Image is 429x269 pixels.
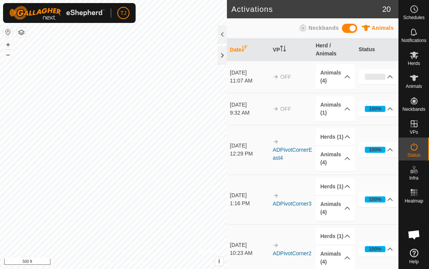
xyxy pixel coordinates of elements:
[17,28,26,37] button: Map Layers
[230,241,269,249] div: [DATE]
[3,50,13,59] button: –
[316,196,355,221] p-accordion-header: Animals (4)
[270,39,312,61] th: VP
[273,139,279,145] img: arrow
[365,74,386,80] div: 0%
[280,106,291,112] span: OFF
[3,40,13,49] button: +
[401,38,426,43] span: Notifications
[280,47,286,53] p-sorticon: Activate to sort
[230,191,269,199] div: [DATE]
[9,6,105,20] img: Gallagher Logo
[359,142,398,157] p-accordion-header: 100%
[359,101,398,117] p-accordion-header: 100%
[230,150,269,158] div: 12:29 PM
[365,196,386,203] div: 100%
[365,106,386,112] div: 100%
[121,259,144,266] a: Contact Us
[409,259,419,264] span: Help
[406,84,422,89] span: Animals
[382,3,391,15] span: 20
[316,96,355,122] p-accordion-header: Animals (1)
[83,259,112,266] a: Privacy Policy
[369,146,382,153] div: 100%
[230,249,269,257] div: 10:23 AM
[410,130,418,134] span: VPs
[316,128,355,146] p-accordion-header: Herds (1)
[409,176,418,180] span: Infra
[408,61,420,66] span: Herds
[407,153,420,157] span: Status
[273,250,311,256] a: ADPivotCorner2
[312,39,355,61] th: Herd / Animals
[316,178,355,195] p-accordion-header: Herds (1)
[359,69,398,84] p-accordion-header: 0%
[316,228,355,245] p-accordion-header: Herds (1)
[403,223,426,246] div: Open chat
[273,242,279,248] img: arrow
[273,106,279,112] img: arrow
[403,15,424,20] span: Schedules
[372,25,394,31] span: Animals
[230,199,269,207] div: 1:16 PM
[273,201,311,207] a: ADPivotCorner3
[369,105,382,112] div: 100%
[230,69,269,77] div: [DATE]
[402,107,425,112] span: Neckbands
[273,74,279,80] img: arrow
[359,241,398,257] p-accordion-header: 100%
[273,193,279,199] img: arrow
[405,199,423,203] span: Heatmap
[230,77,269,85] div: 11:07 AM
[399,246,429,267] a: Help
[369,245,382,253] div: 100%
[3,28,13,37] button: Reset Map
[231,5,382,14] h2: Activations
[227,39,270,61] th: Date
[120,9,126,17] span: TJ
[215,257,223,266] button: i
[369,196,382,203] div: 100%
[280,74,291,80] span: OFF
[365,246,386,252] div: 100%
[219,258,220,264] span: i
[230,101,269,109] div: [DATE]
[309,25,339,31] span: Neckbands
[356,39,398,61] th: Status
[316,146,355,171] p-accordion-header: Animals (4)
[273,147,312,161] a: ADPivotCornerEast4
[316,64,355,89] p-accordion-header: Animals (4)
[359,192,398,207] p-accordion-header: 100%
[230,142,269,150] div: [DATE]
[230,109,269,117] div: 9:32 AM
[365,147,386,153] div: 100%
[241,47,248,53] p-sorticon: Activate to sort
